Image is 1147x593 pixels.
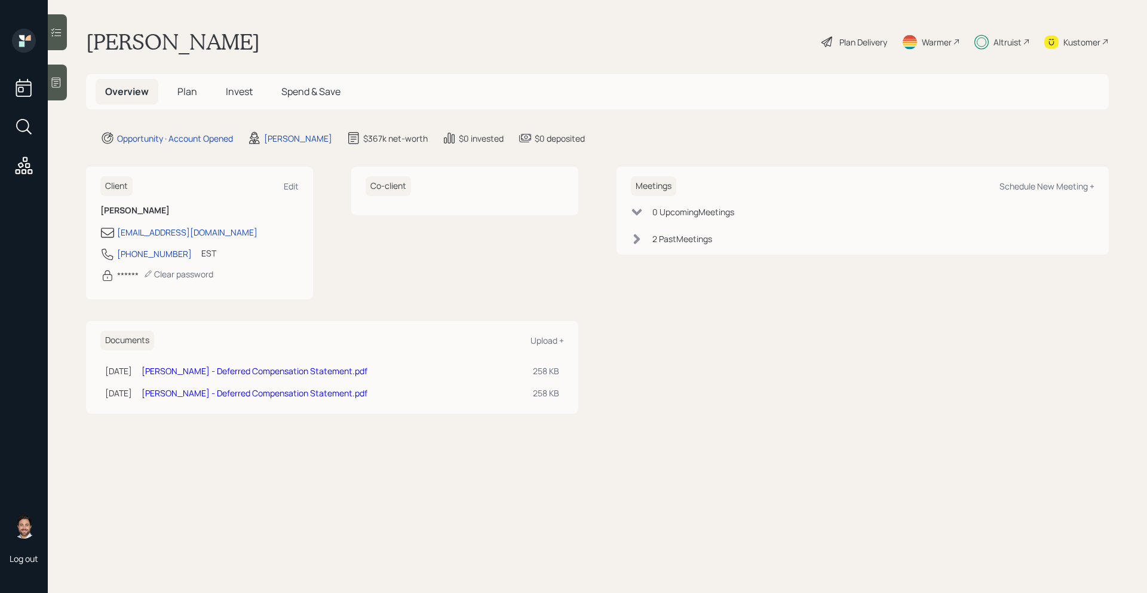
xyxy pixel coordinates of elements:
div: Warmer [922,36,952,48]
div: $0 deposited [535,132,585,145]
span: Invest [226,85,253,98]
span: Spend & Save [281,85,341,98]
div: [EMAIL_ADDRESS][DOMAIN_NAME] [117,226,257,239]
div: Schedule New Meeting + [999,181,1094,192]
div: 2 Past Meeting s [652,233,712,245]
div: Edit [284,181,299,192]
div: Altruist [993,36,1022,48]
div: [PERSON_NAME] [264,132,332,145]
a: [PERSON_NAME] - Deferred Compensation Statement.pdf [142,387,367,399]
span: Overview [105,85,149,98]
div: $367k net-worth [363,132,428,145]
div: Log out [10,553,38,564]
span: Plan [177,85,197,98]
h6: [PERSON_NAME] [100,206,299,216]
div: 258 KB [533,365,559,377]
a: [PERSON_NAME] - Deferred Compensation Statement.pdf [142,365,367,377]
div: 258 KB [533,387,559,399]
div: Upload + [530,335,564,346]
div: Kustomer [1063,36,1100,48]
div: [PHONE_NUMBER] [117,247,192,260]
h6: Client [100,176,133,196]
h1: [PERSON_NAME] [86,29,260,55]
div: EST [201,247,216,259]
div: Opportunity · Account Opened [117,132,233,145]
div: 0 Upcoming Meeting s [652,206,734,218]
img: michael-russo-headshot.png [12,515,36,539]
div: $0 invested [459,132,504,145]
div: [DATE] [105,387,132,399]
div: Plan Delivery [839,36,887,48]
h6: Meetings [631,176,676,196]
div: Clear password [143,268,213,280]
h6: Documents [100,331,154,350]
h6: Co-client [366,176,411,196]
div: [DATE] [105,365,132,377]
